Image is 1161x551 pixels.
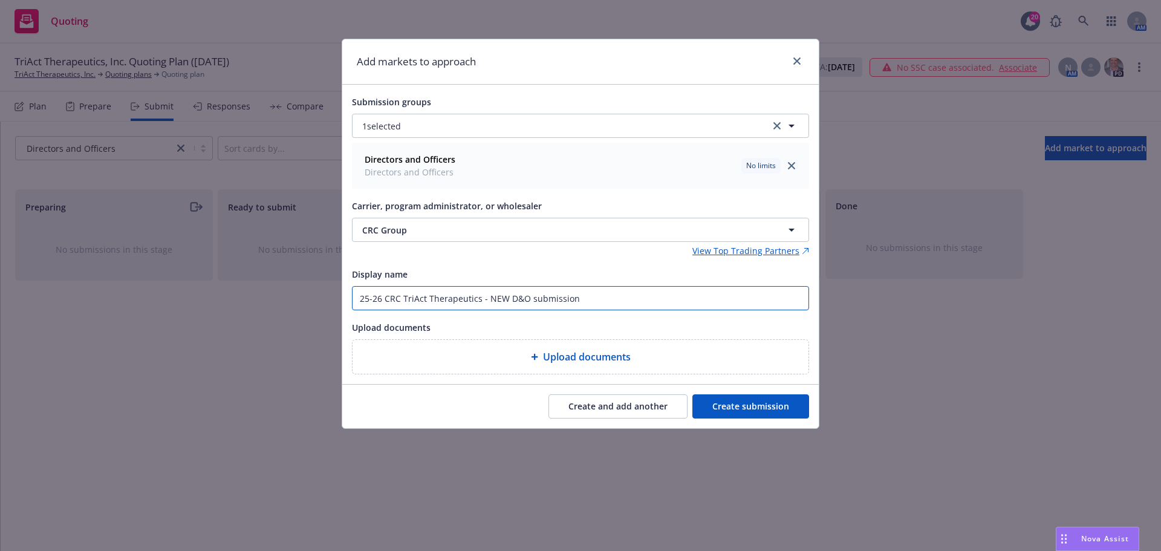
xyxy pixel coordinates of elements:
[352,200,542,212] span: Carrier, program administrator, or wholesaler
[365,154,455,165] strong: Directors and Officers
[352,339,809,374] div: Upload documents
[352,114,809,138] button: 1selectedclear selection
[548,394,688,419] button: Create and add another
[746,160,776,171] span: No limits
[352,322,431,333] span: Upload documents
[784,158,799,173] a: close
[352,96,431,108] span: Submission groups
[1056,527,1139,551] button: Nova Assist
[692,394,809,419] button: Create submission
[365,166,455,178] span: Directors and Officers
[352,218,809,242] button: CRC Group
[692,244,809,257] a: View Top Trading Partners
[790,54,804,68] a: close
[770,119,784,133] a: clear selection
[543,350,631,364] span: Upload documents
[357,54,476,70] h1: Add markets to approach
[362,120,401,132] span: 1 selected
[1056,527,1072,550] div: Drag to move
[362,224,742,236] span: CRC Group
[352,269,408,280] span: Display name
[1081,533,1129,544] span: Nova Assist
